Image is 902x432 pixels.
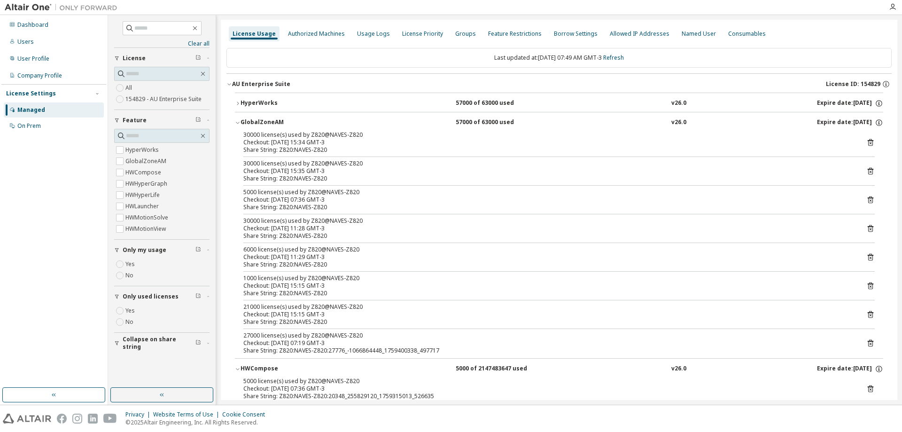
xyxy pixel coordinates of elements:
div: Share String: Z820:NAVES-Z820 [243,146,852,154]
div: Checkout: [DATE] 11:29 GMT-3 [243,253,852,261]
img: linkedin.svg [88,414,98,424]
span: License ID: 154829 [826,80,880,88]
span: Collapse on share string [123,336,195,351]
div: Share String: Z820:NAVES-Z820:20348_255829120_1759315013_526635 [243,393,852,400]
div: Consumables [728,30,766,38]
div: 6000 license(s) used by Z820@NAVES-Z820 [243,246,852,253]
span: Only my usage [123,246,166,254]
div: User Profile [17,55,49,63]
div: 5000 license(s) used by Z820@NAVES-Z820 [243,377,852,385]
div: Share String: Z820:NAVES-Z820 [243,261,852,268]
div: v26.0 [671,99,686,108]
div: Managed [17,106,45,114]
div: Privacy [125,411,153,418]
label: HWMotionView [125,223,168,235]
label: HWHyperLife [125,189,162,201]
div: Share String: Z820:NAVES-Z820 [243,318,852,326]
div: Expire date: [DATE] [817,99,883,108]
div: Checkout: [DATE] 11:28 GMT-3 [243,225,852,232]
img: facebook.svg [57,414,67,424]
button: Collapse on share string [114,333,210,353]
label: HWCompose [125,167,163,178]
span: License [123,55,146,62]
div: Expire date: [DATE] [817,118,883,127]
div: Share String: Z820:NAVES-Z820 [243,175,852,182]
div: 57000 of 63000 used [456,118,540,127]
div: Usage Logs [357,30,390,38]
div: License Settings [6,90,56,97]
div: 5000 of 2147483647 used [456,365,540,373]
div: GlobalZoneAM [241,118,325,127]
div: Dashboard [17,21,48,29]
div: Last updated at: [DATE] 07:49 AM GMT-3 [226,48,892,68]
button: Only used licenses [114,286,210,307]
div: 27000 license(s) used by Z820@NAVES-Z820 [243,332,852,339]
button: Only my usage [114,240,210,260]
span: Clear filter [195,246,201,254]
label: HWLauncher [125,201,161,212]
div: v26.0 [671,365,686,373]
div: Share String: Z820:NAVES-Z820:27776_-1066864448_1759400338_497717 [243,347,852,354]
div: Groups [455,30,476,38]
label: 154829 - AU Enterprise Suite [125,94,203,105]
button: License [114,48,210,69]
div: Checkout: [DATE] 07:36 GMT-3 [243,196,852,204]
div: Borrow Settings [554,30,598,38]
div: 30000 license(s) used by Z820@NAVES-Z820 [243,131,852,139]
div: Share String: Z820:NAVES-Z820 [243,232,852,240]
div: Website Terms of Use [153,411,222,418]
div: Checkout: [DATE] 15:15 GMT-3 [243,311,852,318]
img: Altair One [5,3,122,12]
div: Checkout: [DATE] 07:19 GMT-3 [243,339,852,347]
div: Checkout: [DATE] 07:36 GMT-3 [243,385,852,393]
img: instagram.svg [72,414,82,424]
a: Clear all [114,40,210,47]
div: Named User [682,30,716,38]
label: HWMotionSolve [125,212,170,223]
span: Clear filter [195,293,201,300]
div: Share String: Z820:NAVES-Z820 [243,290,852,297]
div: Checkout: [DATE] 15:35 GMT-3 [243,167,852,175]
button: Feature [114,110,210,131]
div: 1000 license(s) used by Z820@NAVES-Z820 [243,275,852,282]
div: Users [17,38,34,46]
label: All [125,82,134,94]
div: 5000 license(s) used by Z820@NAVES-Z820 [243,189,852,196]
div: v26.0 [671,118,686,127]
div: License Usage [233,30,276,38]
img: altair_logo.svg [3,414,51,424]
div: License Priority [402,30,443,38]
button: GlobalZoneAM57000 of 63000 usedv26.0Expire date:[DATE] [235,112,883,133]
span: Clear filter [195,339,201,347]
label: GlobalZoneAM [125,156,168,167]
button: HyperWorks57000 of 63000 usedv26.0Expire date:[DATE] [235,93,883,114]
label: HyperWorks [125,144,161,156]
div: Share String: Z820:NAVES-Z820 [243,204,852,211]
div: 30000 license(s) used by Z820@NAVES-Z820 [243,217,852,225]
a: Refresh [603,54,624,62]
div: Cookie Consent [222,411,271,418]
div: Company Profile [17,72,62,79]
label: Yes [125,259,137,270]
label: Yes [125,305,137,316]
div: Expire date: [DATE] [817,365,883,373]
label: HWHyperGraph [125,178,169,189]
div: Checkout: [DATE] 15:34 GMT-3 [243,139,852,146]
span: Clear filter [195,55,201,62]
div: Authorized Machines [288,30,345,38]
div: Checkout: [DATE] 15:15 GMT-3 [243,282,852,290]
div: 30000 license(s) used by Z820@NAVES-Z820 [243,160,852,167]
div: Allowed IP Addresses [610,30,669,38]
span: Clear filter [195,117,201,124]
div: 57000 of 63000 used [456,99,540,108]
div: HWCompose [241,365,325,373]
button: HWCompose5000 of 2147483647 usedv26.0Expire date:[DATE] [235,359,883,379]
span: Feature [123,117,147,124]
button: AU Enterprise SuiteLicense ID: 154829 [226,74,892,94]
div: On Prem [17,122,41,130]
label: No [125,270,135,281]
img: youtube.svg [103,414,117,424]
div: AU Enterprise Suite [232,80,290,88]
div: 21000 license(s) used by Z820@NAVES-Z820 [243,303,852,311]
span: Only used licenses [123,293,179,300]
